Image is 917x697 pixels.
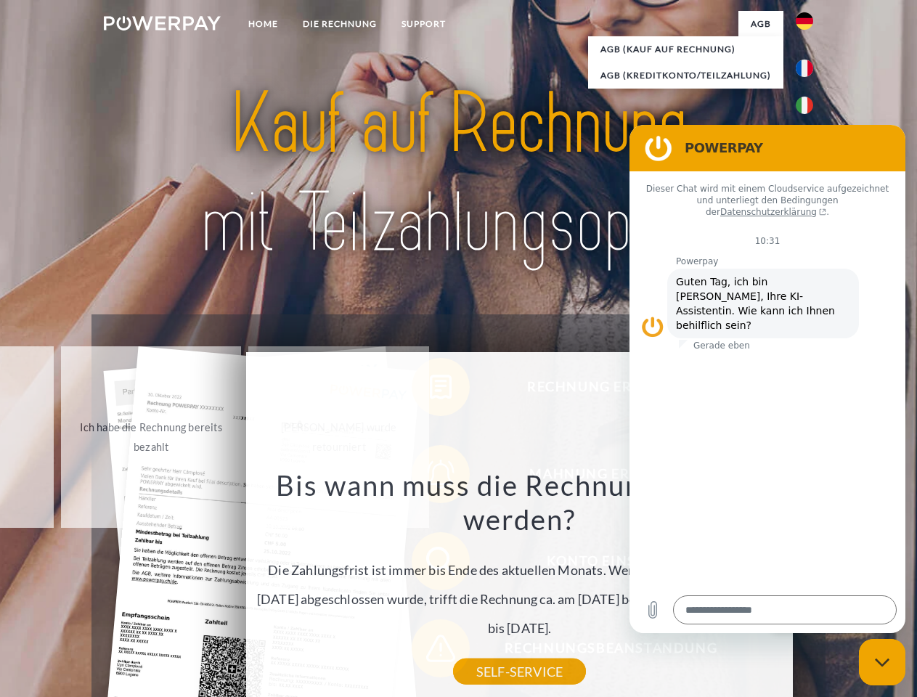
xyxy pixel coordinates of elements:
h3: Bis wann muss die Rechnung bezahlt werden? [255,468,785,537]
img: fr [796,60,813,77]
a: Home [236,11,290,37]
a: AGB (Kauf auf Rechnung) [588,36,783,62]
a: DIE RECHNUNG [290,11,389,37]
a: SUPPORT [389,11,458,37]
a: agb [738,11,783,37]
a: AGB (Kreditkonto/Teilzahlung) [588,62,783,89]
div: Ich habe die Rechnung bereits bezahlt [70,417,233,457]
img: title-powerpay_de.svg [139,70,778,278]
iframe: Schaltfläche zum Öffnen des Messaging-Fensters; Konversation läuft [859,639,905,685]
img: it [796,97,813,114]
div: Die Zahlungsfrist ist immer bis Ende des aktuellen Monats. Wenn die Bestellung z.B. am [DATE] abg... [255,468,785,672]
img: de [796,12,813,30]
img: logo-powerpay-white.svg [104,16,221,30]
iframe: Messaging-Fenster [629,125,905,633]
a: SELF-SERVICE [453,659,586,685]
